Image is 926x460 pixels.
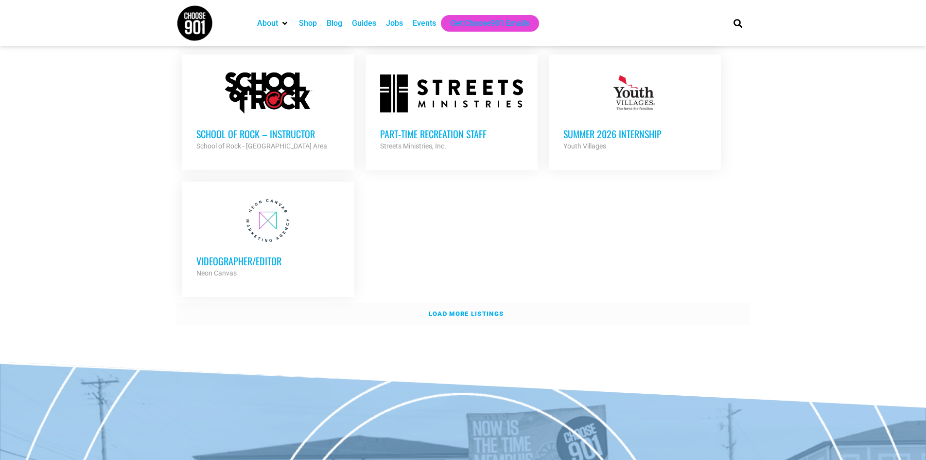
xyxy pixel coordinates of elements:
h3: School of Rock – Instructor [196,128,339,140]
a: About [257,18,278,29]
strong: Load more listings [429,310,504,317]
a: Part-time Recreation Staff Streets Ministries, Inc. [366,55,538,166]
div: Search [730,15,746,31]
a: Summer 2026 Internship Youth Villages [549,55,721,166]
strong: School of Rock - [GEOGRAPHIC_DATA] Area [196,142,327,150]
a: Events [413,18,436,29]
nav: Main nav [252,15,717,32]
div: About [252,15,294,32]
strong: Youth Villages [563,142,606,150]
a: Get Choose901 Emails [451,18,529,29]
a: School of Rock – Instructor School of Rock - [GEOGRAPHIC_DATA] Area [182,55,354,166]
strong: Neon Canvas [196,269,237,277]
h3: Summer 2026 Internship [563,128,706,140]
a: Videographer/Editor Neon Canvas [182,182,354,294]
strong: Streets Ministries, Inc. [380,142,446,150]
a: Jobs [386,18,403,29]
a: Shop [299,18,317,29]
a: Load more listings [176,303,750,325]
a: Blog [327,18,342,29]
a: Guides [352,18,376,29]
h3: Part-time Recreation Staff [380,128,523,140]
h3: Videographer/Editor [196,255,339,267]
